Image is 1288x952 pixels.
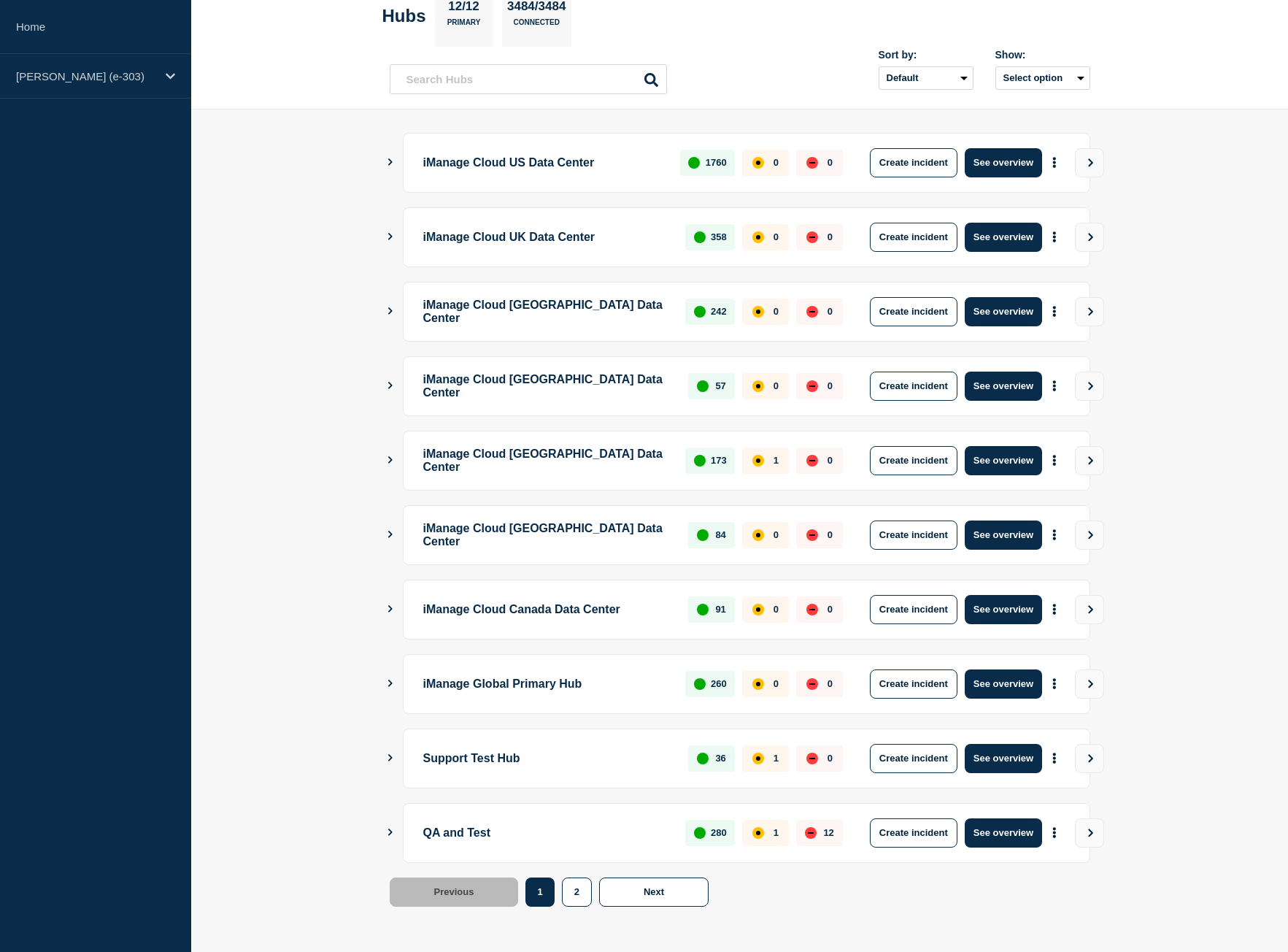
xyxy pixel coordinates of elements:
button: Show Connected Hubs [387,827,394,838]
div: affected [752,604,764,615]
button: Create incident [870,669,957,699]
p: 1 [774,827,779,838]
button: See overview [965,521,1042,550]
p: 1 [774,753,779,764]
button: Show Connected Hubs [387,678,394,689]
p: 242 [711,306,727,317]
div: up [697,380,709,392]
button: Previous [390,878,519,907]
div: up [694,827,706,839]
button: Show Connected Hubs [387,455,394,466]
div: up [697,753,709,764]
button: 2 [562,878,592,907]
span: Previous [434,886,474,897]
button: View [1075,297,1104,326]
p: 84 [715,529,725,540]
div: down [806,529,818,541]
p: iManage Cloud [GEOGRAPHIC_DATA] Data Center [423,446,669,475]
button: More actions [1045,447,1064,474]
p: iManage Cloud [GEOGRAPHIC_DATA] Data Center [423,372,672,401]
p: 0 [828,604,833,615]
button: Next [599,878,709,907]
button: Show Connected Hubs [387,380,394,391]
button: More actions [1045,521,1064,548]
button: See overview [965,595,1042,624]
button: More actions [1045,149,1064,176]
p: 358 [711,231,727,242]
div: up [697,604,709,615]
p: 0 [828,455,833,466]
p: iManage Cloud [GEOGRAPHIC_DATA] Data Center [423,297,669,326]
button: More actions [1045,298,1064,325]
button: More actions [1045,745,1064,772]
input: Search Hubs [390,64,667,94]
button: View [1075,521,1104,550]
p: 57 [715,380,725,391]
div: affected [752,157,764,169]
button: See overview [965,744,1042,773]
p: 36 [715,753,725,764]
div: up [697,529,709,541]
div: down [806,455,818,467]
button: Select option [995,66,1090,90]
div: affected [752,529,764,541]
div: up [688,157,700,169]
p: 0 [828,529,833,540]
button: View [1075,372,1104,401]
button: Show Connected Hubs [387,306,394,317]
button: More actions [1045,223,1064,250]
button: View [1075,744,1104,773]
div: affected [752,380,764,392]
p: 12 [823,827,833,838]
button: Show Connected Hubs [387,529,394,540]
div: down [806,753,818,764]
span: Next [644,886,664,897]
div: down [806,604,818,615]
button: Show Connected Hubs [387,231,394,242]
div: down [806,678,818,690]
button: See overview [965,297,1042,326]
p: iManage Cloud UK Data Center [423,223,669,252]
div: down [805,827,817,839]
div: up [694,678,706,690]
button: View [1075,148,1104,177]
p: iManage Cloud US Data Center [423,148,664,177]
p: 280 [711,827,727,838]
p: 1 [774,455,779,466]
div: affected [752,827,764,839]
button: View [1075,818,1104,848]
p: 0 [774,678,779,689]
button: Create incident [870,818,957,848]
button: View [1075,446,1104,475]
button: See overview [965,223,1042,252]
button: Show Connected Hubs [387,604,394,615]
button: See overview [965,446,1042,475]
p: 260 [711,678,727,689]
p: 0 [828,380,833,391]
p: iManage Global Primary Hub [423,669,669,699]
p: Connected [514,18,560,34]
div: affected [752,306,764,318]
button: Create incident [870,297,957,326]
button: More actions [1045,819,1064,846]
p: 0 [774,231,779,242]
div: affected [752,455,764,467]
button: More actions [1045,670,1064,697]
p: 91 [715,604,725,615]
p: 0 [774,604,779,615]
button: View [1075,223,1104,252]
button: Create incident [870,372,957,401]
p: 0 [828,231,833,242]
p: iManage Cloud Canada Data Center [423,595,672,624]
button: More actions [1045,596,1064,623]
p: 1760 [706,157,727,168]
button: Show Connected Hubs [387,157,394,168]
button: Show Connected Hubs [387,753,394,764]
p: 173 [711,455,727,466]
p: 0 [774,306,779,317]
div: down [806,231,818,243]
div: affected [752,231,764,243]
p: Primary [447,18,481,34]
p: iManage Cloud [GEOGRAPHIC_DATA] Data Center [423,521,672,550]
button: View [1075,595,1104,624]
